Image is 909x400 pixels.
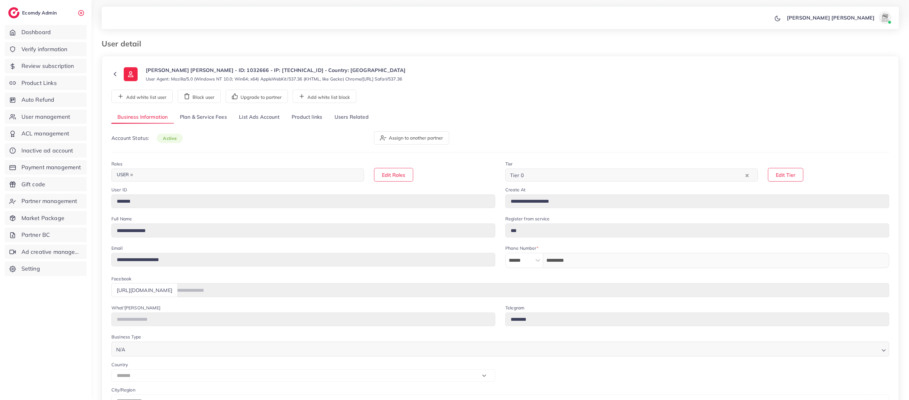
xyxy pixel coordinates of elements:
[5,143,87,158] a: Inactive ad account
[505,187,526,193] label: Create At
[879,11,891,24] img: avatar
[21,146,73,155] span: Inactive ad account
[5,59,87,73] a: Review subscription
[21,28,51,36] span: Dashboard
[233,110,286,124] a: List Ads Account
[111,361,128,368] label: Country
[5,42,87,57] a: Verify information
[21,163,81,171] span: Payment management
[111,334,141,340] label: Business Type
[5,126,87,141] a: ACL management
[5,228,87,242] a: Partner BC
[8,7,20,18] img: logo
[746,171,749,179] button: Clear Selected
[505,169,758,182] div: Search for option
[226,90,288,103] button: Upgrade to partner
[111,245,122,251] label: Email
[5,25,87,39] a: Dashboard
[505,216,550,222] label: Register from service
[137,170,356,180] input: Search for option
[21,231,50,239] span: Partner BC
[5,211,87,225] a: Market Package
[328,110,374,124] a: Users Related
[114,170,136,179] span: USER
[374,131,449,145] button: Assign to another partner
[111,305,160,311] label: What'[PERSON_NAME]
[111,283,177,297] div: [URL][DOMAIN_NAME]
[115,345,127,354] span: N/A
[21,265,40,273] span: Setting
[157,134,183,143] span: active
[124,67,138,81] img: ic-user-info.36bf1079.svg
[374,168,413,182] button: Edit Roles
[5,245,87,259] a: Ad creative management
[783,11,894,24] a: [PERSON_NAME] [PERSON_NAME]avatar
[505,305,524,311] label: Telegram
[111,169,364,182] div: Search for option
[146,66,406,74] p: [PERSON_NAME] [PERSON_NAME] - ID: 1032666 - IP: [TECHNICAL_ID] - Country: [GEOGRAPHIC_DATA]
[146,76,402,82] small: User Agent: Mozilla/5.0 (Windows NT 10.0; Win64; x64) AppleWebKit/537.36 (KHTML, like Gecko) Chro...
[5,261,87,276] a: Setting
[286,110,328,124] a: Product links
[111,216,132,222] label: Full Name
[787,14,875,21] p: [PERSON_NAME] [PERSON_NAME]
[5,160,87,175] a: Payment management
[21,248,82,256] span: Ad creative management
[22,10,58,16] h2: Ecomdy Admin
[21,197,77,205] span: Partner management
[174,110,233,124] a: Plan & Service Fees
[5,76,87,90] a: Product Links
[111,161,122,167] label: Roles
[21,96,55,104] span: Auto Refund
[5,177,87,192] a: Gift code
[111,387,135,393] label: City/Region
[21,214,64,222] span: Market Package
[5,194,87,208] a: Partner management
[21,180,45,188] span: Gift code
[21,79,57,87] span: Product Links
[505,245,538,251] label: Phone Number
[21,129,69,138] span: ACL management
[111,187,127,193] label: User ID
[21,113,70,121] span: User management
[8,7,58,18] a: logoEcomdy Admin
[130,173,133,176] button: Deselect USER
[111,134,183,142] p: Account Status:
[526,170,744,180] input: Search for option
[21,45,68,53] span: Verify information
[509,170,525,180] span: Tier 0
[768,168,803,182] button: Edit Tier
[5,110,87,124] a: User management
[111,90,173,103] button: Add white list user
[21,62,74,70] span: Review subscription
[111,276,131,282] label: Facebook
[178,90,221,103] button: Block user
[293,90,356,103] button: Add white list block
[102,39,146,48] h3: User detail
[5,93,87,107] a: Auto Refund
[111,110,174,124] a: Business Information
[127,343,879,354] input: Search for option
[111,342,889,356] div: Search for option
[505,161,513,167] label: Tier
